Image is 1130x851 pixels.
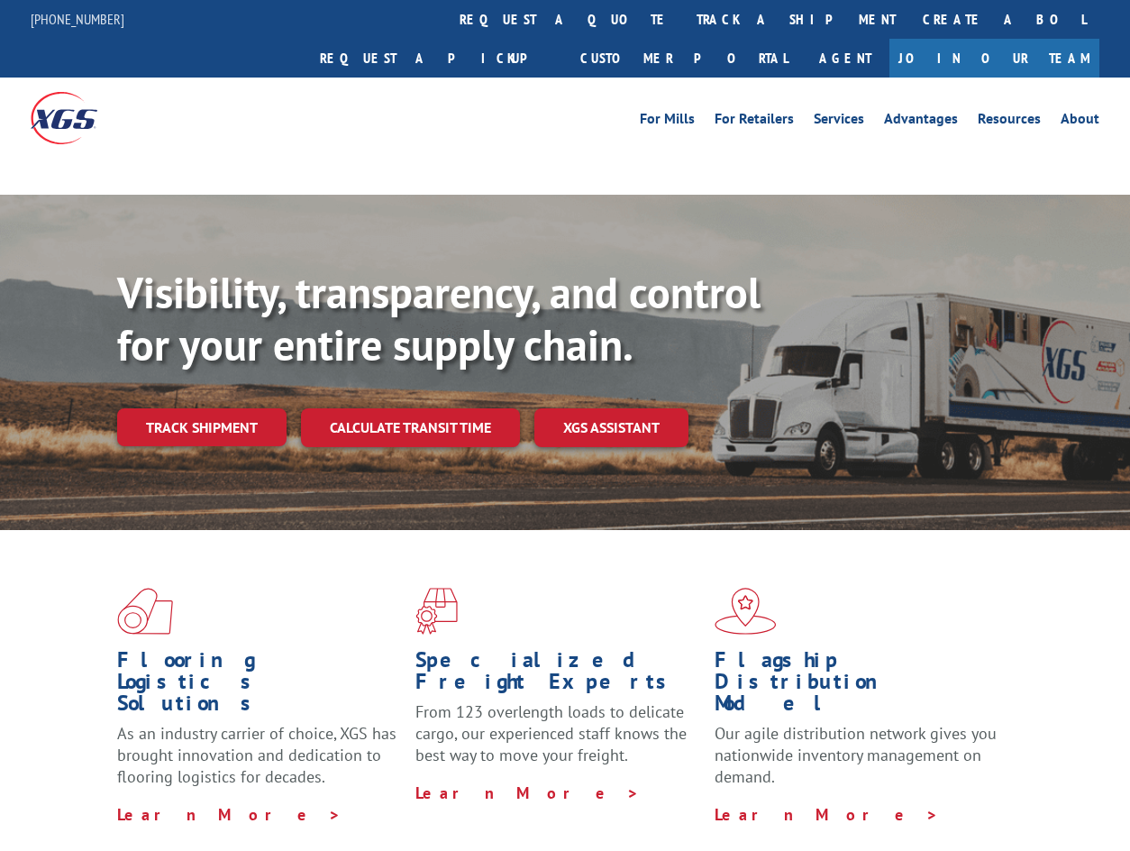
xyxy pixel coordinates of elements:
a: XGS ASSISTANT [534,408,688,447]
a: Resources [978,112,1041,132]
a: Join Our Team [889,39,1099,78]
a: Learn More > [117,804,342,825]
a: For Mills [640,112,695,132]
p: From 123 overlength loads to delicate cargo, our experienced staff knows the best way to move you... [415,701,700,782]
h1: Flooring Logistics Solutions [117,649,402,723]
a: Learn More > [415,782,640,803]
img: xgs-icon-flagship-distribution-model-red [715,588,777,635]
a: Customer Portal [567,39,801,78]
a: Request a pickup [306,39,567,78]
h1: Specialized Freight Experts [415,649,700,701]
a: About [1061,112,1099,132]
a: Calculate transit time [301,408,520,447]
a: [PHONE_NUMBER] [31,10,124,28]
img: xgs-icon-focused-on-flooring-red [415,588,458,635]
a: Advantages [884,112,958,132]
a: Track shipment [117,408,287,446]
b: Visibility, transparency, and control for your entire supply chain. [117,264,761,372]
a: For Retailers [715,112,794,132]
a: Agent [801,39,889,78]
h1: Flagship Distribution Model [715,649,999,723]
span: Our agile distribution network gives you nationwide inventory management on demand. [715,723,997,787]
a: Learn More > [715,804,939,825]
span: As an industry carrier of choice, XGS has brought innovation and dedication to flooring logistics... [117,723,396,787]
img: xgs-icon-total-supply-chain-intelligence-red [117,588,173,635]
a: Services [814,112,864,132]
